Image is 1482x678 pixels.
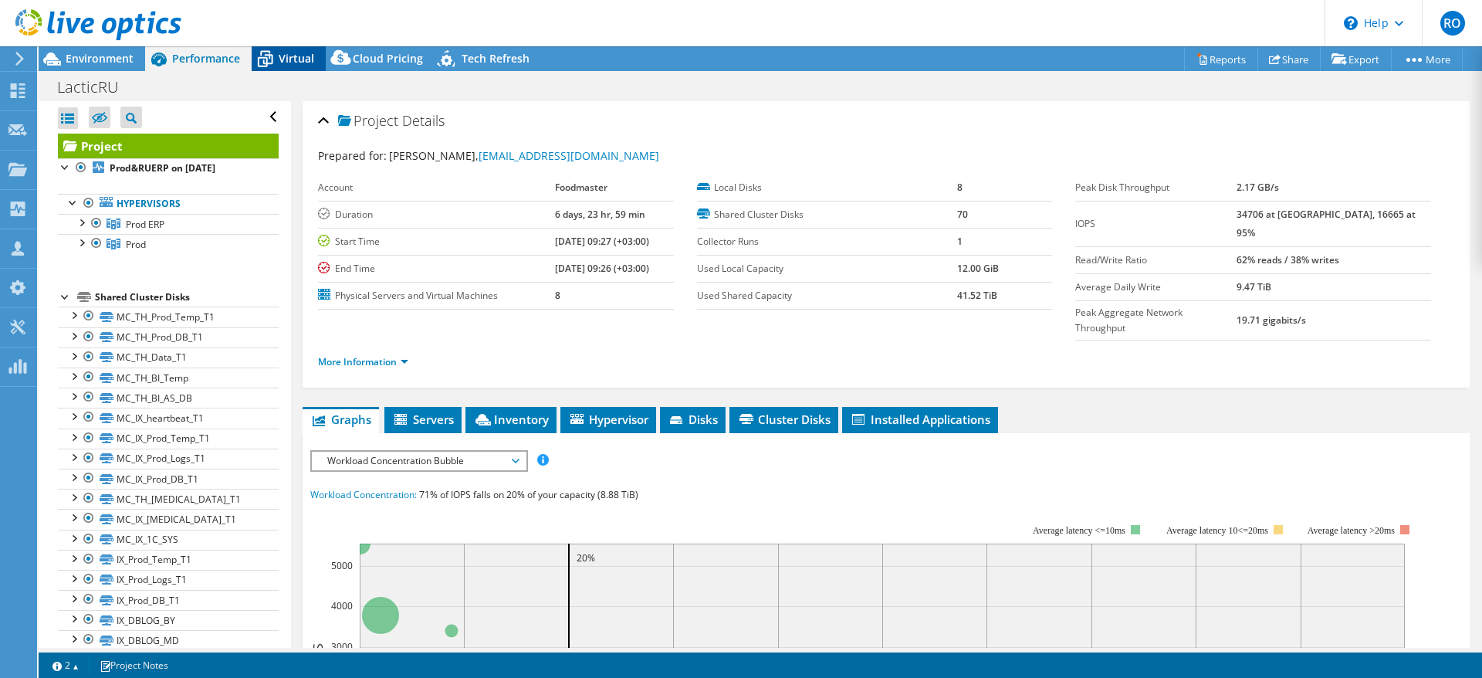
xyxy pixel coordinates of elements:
span: Inventory [473,412,549,427]
span: Disks [668,412,718,427]
a: MC_IX_Prod_DB_T1 [58,469,279,489]
text: 3000 [331,640,353,653]
b: 19.71 gigabits/s [1237,314,1306,327]
label: Read/Write Ratio [1075,253,1237,268]
span: Workload Concentration: [310,488,417,501]
b: 34706 at [GEOGRAPHIC_DATA], 16665 at 95% [1237,208,1416,239]
a: MC_IX_heartbeat_T1 [58,408,279,428]
label: Collector Runs [697,234,957,249]
a: Prod [58,234,279,254]
a: Export [1320,47,1392,71]
span: Tech Refresh [462,51,530,66]
label: Physical Servers and Virtual Machines [318,288,555,303]
span: Workload Concentration Bubble [320,452,518,470]
a: More Information [318,355,408,368]
a: MC_TH_Data_T1 [58,347,279,368]
label: IOPS [1075,216,1237,232]
b: 9.47 TiB [1237,280,1271,293]
b: 1 [957,235,963,248]
a: Hypervisors [58,194,279,214]
text: 5000 [331,559,353,572]
span: Cloud Pricing [353,51,423,66]
a: MC_IX_Prod_Logs_T1 [58,449,279,469]
a: MC_TH_[MEDICAL_DATA]_T1 [58,489,279,509]
text: 20% [577,551,595,564]
span: Virtual [279,51,314,66]
b: Foodmaster [555,181,607,194]
span: [PERSON_NAME], [389,148,659,163]
tspan: Average latency <=10ms [1033,525,1125,536]
span: Installed Applications [850,412,990,427]
b: 62% reads / 38% writes [1237,253,1339,266]
label: Used Local Capacity [697,261,957,276]
b: 12.00 GiB [957,262,999,275]
b: 8 [555,289,560,302]
text: Average latency >20ms [1308,525,1395,536]
a: MC_IX_Prod_Temp_T1 [58,429,279,449]
a: MC_TH_Prod_Temp_T1 [58,307,279,327]
b: 6 days, 23 hr, 59 min [555,208,645,221]
a: Prod&RUERP on [DATE] [58,158,279,178]
span: Environment [66,51,134,66]
label: Duration [318,207,555,222]
a: IX_Prod_DB_T1 [58,590,279,610]
a: MC_IX_1C_SYS [58,530,279,550]
span: Cluster Disks [737,412,831,427]
b: 70 [957,208,968,221]
label: Peak Disk Throughput [1075,180,1237,195]
a: IX_Prod_Temp_T1 [58,550,279,570]
span: Details [402,111,445,130]
a: Prod ERP [58,214,279,234]
span: Servers [392,412,454,427]
span: Performance [172,51,240,66]
a: Reports [1184,47,1258,71]
label: Prepared for: [318,148,387,163]
h1: LacticRU [50,79,142,96]
b: 2.17 GB/s [1237,181,1279,194]
b: [DATE] 09:27 (+03:00) [555,235,649,248]
span: Hypervisor [568,412,648,427]
label: Peak Aggregate Network Throughput [1075,305,1237,336]
span: 71% of IOPS falls on 20% of your capacity (8.88 TiB) [419,488,638,501]
span: Prod [126,238,146,251]
a: Share [1257,47,1321,71]
span: Graphs [310,412,371,427]
a: Project Notes [89,656,179,675]
a: MC_TH_BI_Temp [58,368,279,388]
a: MC_TH_Prod_DB_T1 [58,327,279,347]
a: More [1391,47,1463,71]
div: Shared Cluster Disks [95,288,279,307]
a: [EMAIL_ADDRESS][DOMAIN_NAME] [479,148,659,163]
b: [DATE] 09:26 (+03:00) [555,262,649,275]
a: MC_IX_[MEDICAL_DATA]_T1 [58,509,279,529]
span: Project [338,114,398,129]
svg: \n [1344,16,1358,30]
text: 4000 [331,599,353,612]
label: End Time [318,261,555,276]
label: Account [318,180,555,195]
label: Shared Cluster Disks [697,207,957,222]
label: Average Daily Write [1075,280,1237,295]
label: Used Shared Capacity [697,288,957,303]
label: Start Time [318,234,555,249]
a: 2 [42,656,90,675]
a: IX_Prod_Logs_T1 [58,570,279,590]
a: MC_TH_BI_AS_DB [58,388,279,408]
tspan: Average latency 10<=20ms [1166,525,1268,536]
a: IX_DBLOG_MD [58,630,279,650]
a: IX_DBLOG_BY [58,610,279,630]
b: 41.52 TiB [957,289,997,302]
span: RO [1440,11,1465,36]
b: Prod&RUERP on [DATE] [110,161,215,175]
span: Prod ERP [126,218,164,231]
b: 8 [957,181,963,194]
a: Project [58,134,279,158]
label: Local Disks [697,180,957,195]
